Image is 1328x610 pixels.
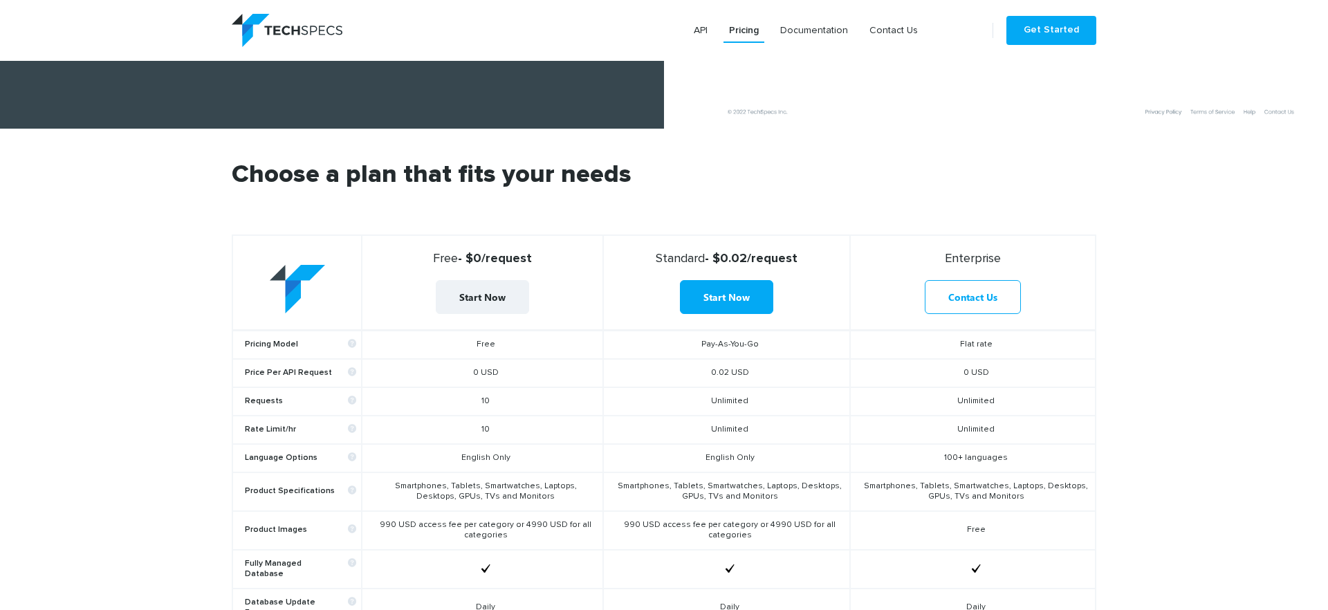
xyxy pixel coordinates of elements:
[850,511,1096,550] td: Free
[368,251,596,266] strong: - $0/request
[270,265,325,314] img: table-logo.png
[245,396,356,407] b: Requests
[362,330,602,359] td: Free
[362,359,602,387] td: 0 USD
[362,416,602,444] td: 10
[362,387,602,416] td: 10
[436,280,529,314] a: Start Now
[850,416,1096,444] td: Unlimited
[723,18,764,43] a: Pricing
[245,368,356,378] b: Price Per API Request
[603,359,850,387] td: 0.02 USD
[362,444,602,472] td: English Only
[688,18,713,43] a: API
[245,340,356,350] b: Pricing Model
[245,486,356,497] b: Product Specifications
[245,525,356,535] b: Product Images
[245,453,356,463] b: Language Options
[433,252,458,265] span: Free
[232,163,1096,234] h2: Choose a plan that fits your needs
[232,14,342,47] img: logo
[603,330,850,359] td: Pay-As-You-Go
[850,387,1096,416] td: Unlimited
[864,18,923,43] a: Contact Us
[680,280,773,314] a: Start Now
[1006,16,1096,45] a: Get Started
[850,472,1096,511] td: Smartphones, Tablets, Smartwatches, Laptops, Desktops, GPUs, TVs and Monitors
[603,444,850,472] td: English Only
[656,252,705,265] span: Standard
[245,559,356,580] b: Fully Managed Database
[850,330,1096,359] td: Flat rate
[925,280,1021,314] a: Contact Us
[775,18,854,43] a: Documentation
[362,511,602,550] td: 990 USD access fee per category or 4990 USD for all categories
[362,472,602,511] td: Smartphones, Tablets, Smartwatches, Laptops, Desktops, GPUs, TVs and Monitors
[609,251,844,266] strong: - $0.02/request
[850,359,1096,387] td: 0 USD
[850,444,1096,472] td: 100+ languages
[603,387,850,416] td: Unlimited
[603,472,850,511] td: Smartphones, Tablets, Smartwatches, Laptops, Desktops, GPUs, TVs and Monitors
[245,425,356,435] b: Rate Limit/hr
[603,511,850,550] td: 990 USD access fee per category or 4990 USD for all categories
[603,416,850,444] td: Unlimited
[945,252,1001,265] span: Enterprise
